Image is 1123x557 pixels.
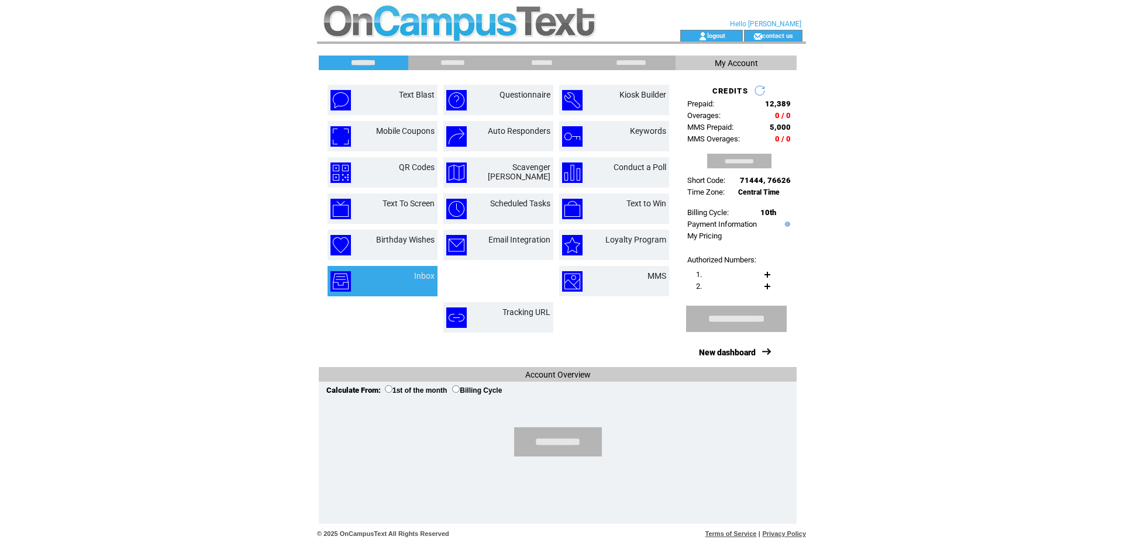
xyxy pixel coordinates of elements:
[626,199,666,208] a: Text to Win
[762,530,806,537] a: Privacy Policy
[765,99,791,108] span: 12,389
[687,255,756,264] span: Authorized Numbers:
[500,90,550,99] a: Questionnaire
[605,235,666,244] a: Loyalty Program
[562,235,583,255] img: loyalty-program.png
[775,134,791,143] span: 0 / 0
[614,162,666,172] a: Conduct a Poll
[762,32,793,39] a: contact us
[446,235,467,255] img: email-integration.png
[753,32,762,41] img: contact_us_icon.gif
[687,176,725,185] span: Short Code:
[738,188,780,196] span: Central Time
[330,235,351,255] img: birthday-wishes.png
[399,90,435,99] a: Text Blast
[446,162,467,183] img: scavenger-hunt.png
[383,199,435,208] a: Text To Screen
[687,134,740,143] span: MMS Overages:
[760,208,776,217] span: 10th
[490,199,550,208] a: Scheduled Tasks
[687,208,729,217] span: Billing Cycle:
[647,271,666,281] a: MMS
[619,90,666,99] a: Kiosk Builder
[525,370,591,379] span: Account Overview
[488,126,550,136] a: Auto Responders
[759,530,760,537] span: |
[730,20,801,28] span: Hello [PERSON_NAME]
[446,307,467,328] img: tracking-url.png
[446,126,467,147] img: auto-responders.png
[330,90,351,110] img: text-blast.png
[376,235,435,244] a: Birthday Wishes
[775,111,791,120] span: 0 / 0
[696,282,702,290] span: 2.
[330,162,351,183] img: qr-codes.png
[330,199,351,219] img: text-to-screen.png
[330,271,351,292] img: inbox.png
[696,270,702,279] span: 1.
[740,176,791,185] span: 71444, 76626
[488,235,550,244] a: Email Integration
[562,271,583,292] img: mms.png
[630,126,666,136] a: Keywords
[707,32,725,39] a: logout
[698,32,707,41] img: account_icon.gif
[782,222,790,227] img: help.gif
[446,90,467,110] img: questionnaire.png
[399,162,435,172] a: QR Codes
[562,90,583,110] img: kiosk-builder.png
[687,220,757,229] a: Payment Information
[715,58,758,68] span: My Account
[687,99,714,108] span: Prepaid:
[326,386,381,395] span: Calculate From:
[699,348,756,357] a: New dashboard
[488,162,550,181] a: Scavenger [PERSON_NAME]
[446,199,467,219] img: scheduled-tasks.png
[687,188,725,196] span: Time Zone:
[687,123,733,132] span: MMS Prepaid:
[562,126,583,147] img: keywords.png
[376,126,435,136] a: Mobile Coupons
[317,530,449,537] span: © 2025 OnCampusText All Rights Reserved
[330,126,351,147] img: mobile-coupons.png
[687,231,722,240] a: My Pricing
[414,271,435,281] a: Inbox
[687,111,721,120] span: Overages:
[770,123,791,132] span: 5,000
[705,530,757,537] a: Terms of Service
[452,385,460,393] input: Billing Cycle
[562,162,583,183] img: conduct-a-poll.png
[502,307,550,317] a: Tracking URL
[385,385,392,393] input: 1st of the month
[712,87,748,95] span: CREDITS
[452,386,502,395] label: Billing Cycle
[562,199,583,219] img: text-to-win.png
[385,386,447,395] label: 1st of the month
